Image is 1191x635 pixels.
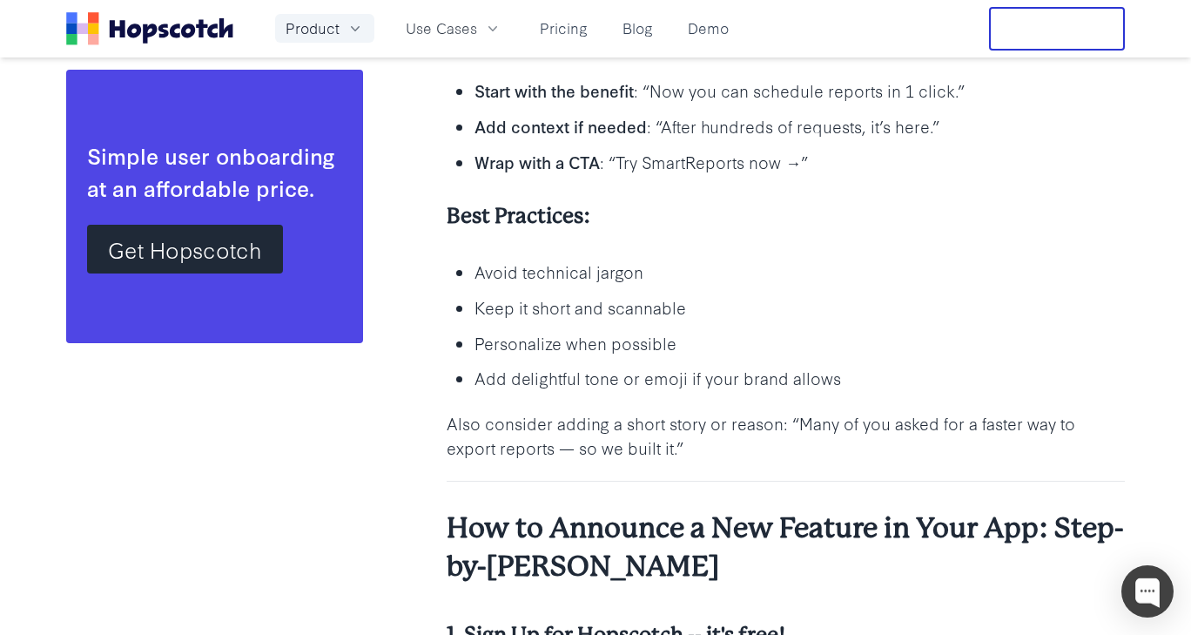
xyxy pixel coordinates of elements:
p: Add delightful tone or emoji if your brand allows [474,366,1125,390]
p: : “Now you can schedule reports in 1 click.” [474,78,1125,103]
span: Use Cases [406,17,477,39]
h4: Best Practices: [447,202,1125,231]
p: Avoid technical jargon [474,260,1125,284]
p: : “After hundreds of requests, it’s here.” [474,114,1125,138]
b: Wrap with a CTA [474,150,600,173]
a: Blog [616,14,660,43]
a: Get Hopscotch [87,225,283,274]
p: Also consider adding a short story or reason: “Many of you asked for a faster way to export repor... [447,411,1125,460]
span: Product [286,17,340,39]
a: Demo [681,14,736,43]
b: Start with the benefit [474,78,634,102]
h3: How to Announce a New Feature in Your App: Step-by-[PERSON_NAME] [447,510,1125,586]
p: Keep it short and scannable [474,295,1125,320]
button: Product [275,14,374,43]
button: Use Cases [395,14,512,43]
a: Home [66,12,233,45]
p: Personalize when possible [474,331,1125,355]
p: : “Try SmartReports now →” [474,150,1125,174]
button: Free Trial [989,7,1125,51]
div: Simple user onboarding at an affordable price. [87,139,342,204]
a: Pricing [533,14,595,43]
b: Add context if needed [474,114,647,138]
